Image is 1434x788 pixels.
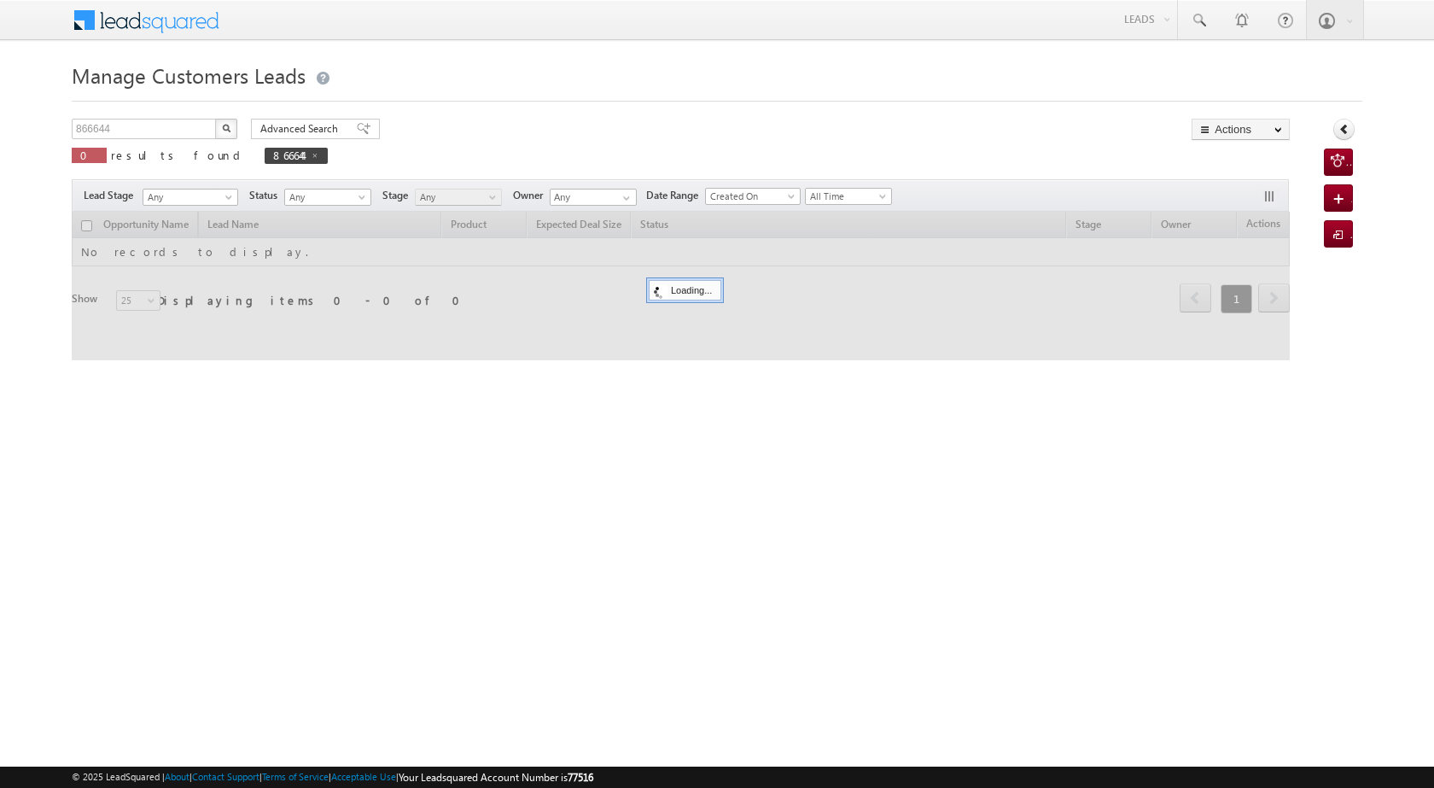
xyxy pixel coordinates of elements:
span: Date Range [646,188,705,203]
span: results found [111,148,247,162]
span: 0 [80,148,98,162]
span: Any [285,190,366,205]
div: Loading... [649,280,721,301]
img: Search [222,124,230,132]
a: Created On [705,188,801,205]
span: 77516 [568,771,593,784]
span: Created On [706,189,795,204]
a: About [165,771,189,782]
span: Owner [513,188,550,203]
button: Actions [1192,119,1290,140]
span: Status [249,188,284,203]
a: Any [415,189,502,206]
span: Your Leadsquared Account Number is [399,771,593,784]
a: Any [143,189,238,206]
a: Any [284,189,371,206]
span: Advanced Search [260,121,343,137]
a: All Time [805,188,892,205]
a: Acceptable Use [331,771,396,782]
span: Any [143,190,232,205]
a: Terms of Service [262,771,329,782]
span: 866644 [273,148,302,162]
span: Manage Customers Leads [72,61,306,89]
span: All Time [806,189,887,204]
a: Contact Support [192,771,259,782]
a: Show All Items [614,190,635,207]
span: Any [416,190,497,205]
input: Type to Search [550,189,637,206]
span: Lead Stage [84,188,140,203]
span: Stage [382,188,415,203]
span: © 2025 LeadSquared | | | | | [72,769,593,785]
